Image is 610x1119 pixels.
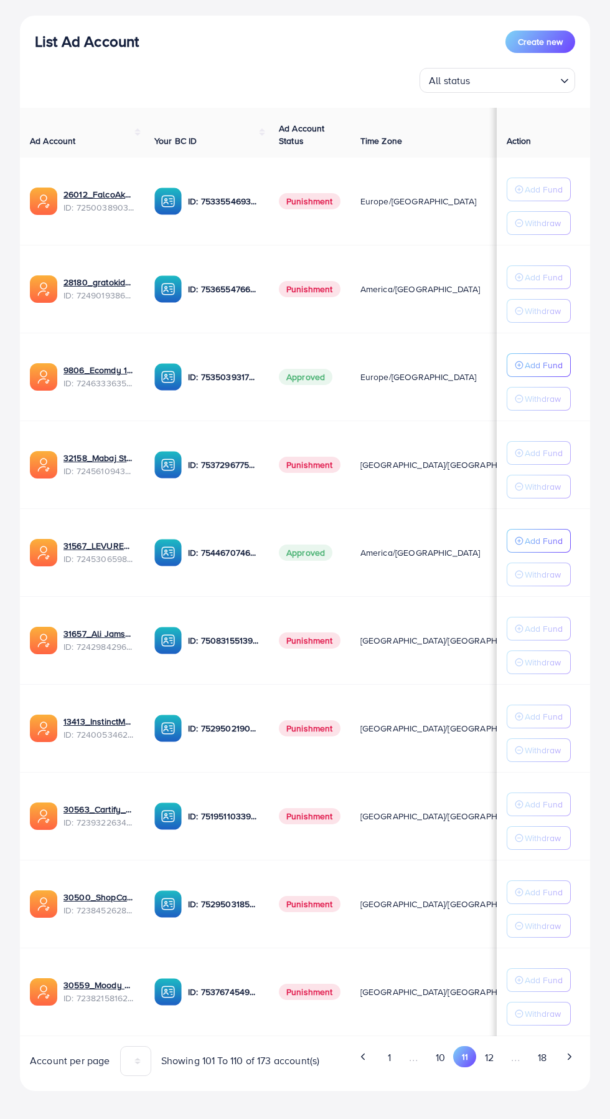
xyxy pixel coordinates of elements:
span: Punishment [279,632,340,649]
button: Withdraw [507,475,571,498]
img: ic-ads-acc.e4c84228.svg [30,627,57,654]
span: ID: 7246333635555901442 [63,377,134,389]
button: Add Fund [507,705,571,728]
div: <span class='underline'>9806_Ecomdy 19/6_1687168548503</span></br>7246333635555901442 [63,364,134,389]
span: Punishment [279,808,340,824]
p: Withdraw [525,216,561,231]
button: Go to page 1 [378,1046,400,1069]
span: [GEOGRAPHIC_DATA]/[GEOGRAPHIC_DATA] [360,898,533,910]
span: ID: 7238215816209006594 [63,992,134,1004]
p: Withdraw [525,391,561,406]
p: ID: 7536554766462222337 [188,282,259,297]
span: Approved [279,545,332,561]
button: Go to page 11 [453,1046,476,1067]
p: Withdraw [525,831,561,845]
button: Withdraw [507,738,571,762]
span: Ad Account Status [279,122,325,147]
img: ic-ba-acc.ded83a64.svg [154,715,182,742]
button: Withdraw [507,299,571,323]
img: ic-ba-acc.ded83a64.svg [154,275,182,303]
span: ID: 7240053462803709954 [63,728,134,741]
div: Search for option [420,68,575,93]
span: Create new [518,36,563,48]
button: Add Fund [507,178,571,201]
div: <span class='underline'>32158_Mabaj Store Shopify_1687000273672</span></br>7245610943655264257 [63,452,134,477]
button: Add Fund [507,265,571,289]
p: ID: 7544670746740654088 [188,545,259,560]
div: <span class='underline'>30500_ShopCamilo_1685333602640</span></br>7238452628680736770 [63,891,134,917]
input: Search for option [474,69,555,90]
p: Withdraw [525,918,561,933]
img: ic-ba-acc.ded83a64.svg [154,890,182,918]
h3: List Ad Account [35,32,139,50]
span: ID: 7242984296477114370 [63,640,134,653]
button: Withdraw [507,211,571,235]
span: [GEOGRAPHIC_DATA]/[GEOGRAPHIC_DATA] [360,810,533,822]
span: Punishment [279,457,340,473]
p: Add Fund [525,533,563,548]
img: ic-ads-acc.e4c84228.svg [30,539,57,566]
button: Withdraw [507,563,571,586]
span: ID: 7245306598044893186 [63,553,134,565]
span: Ad Account [30,135,76,147]
button: Go to page 18 [529,1046,555,1069]
div: <span class='underline'>28180_gratokidsec_1687793862218</span></br>7249019386420363265 [63,276,134,302]
div: <span class='underline'>26012_FalcoAkker_1688031239961</span></br>7250038903174971394 [63,188,134,214]
div: <span class='underline'>13413_InstinctMx_1685706307356</span></br>7240053462803709954 [63,715,134,741]
span: Punishment [279,896,340,912]
p: Add Fund [525,182,563,197]
a: 31657_Ali Jamshaid_1686388698267 [63,627,134,640]
div: <span class='underline'>31657_Ali Jamshaid_1686388698267</span></br>7242984296477114370 [63,627,134,653]
p: ID: 7529502190978285576 [188,721,259,736]
p: Add Fund [525,885,563,900]
button: Add Fund [507,529,571,553]
span: Time Zone [360,135,402,147]
img: ic-ba-acc.ded83a64.svg [154,539,182,566]
a: 30563_Cartify_1685536157359 [63,803,134,816]
iframe: Chat [557,1063,601,1110]
span: ID: 7238452628680736770 [63,904,134,917]
p: ID: 7537296775728840711 [188,457,259,472]
span: ID: 7250038903174971394 [63,201,134,214]
img: ic-ba-acc.ded83a64.svg [154,978,182,1006]
p: ID: 7535039317367029776 [188,369,259,384]
p: Withdraw [525,655,561,670]
span: Punishment [279,193,340,209]
p: Add Fund [525,797,563,812]
p: ID: 7533554693558468626 [188,194,259,209]
button: Add Fund [507,353,571,377]
p: Withdraw [525,743,561,758]
span: Europe/[GEOGRAPHIC_DATA] [360,371,477,383]
button: Add Fund [507,880,571,904]
span: America/[GEOGRAPHIC_DATA] [360,283,481,295]
p: ID: 7519511033980502024 [188,809,259,824]
ul: Pagination [315,1046,580,1069]
p: Add Fund [525,270,563,285]
a: 30559_Moody Pk Store_1685278454911 [63,979,134,991]
img: ic-ads-acc.e4c84228.svg [30,275,57,303]
a: 31567_LEVURETT_1686929408341 [63,540,134,552]
span: ID: 7239322634444406785 [63,816,134,829]
a: 28180_gratokidsec_1687793862218 [63,276,134,288]
a: 9806_Ecomdy 19/6_1687168548503 [63,364,134,376]
a: 30500_ShopCamilo_1685333602640 [63,891,134,903]
p: Withdraw [525,567,561,582]
button: Withdraw [507,826,571,850]
img: ic-ads-acc.e4c84228.svg [30,715,57,742]
div: <span class='underline'>30559_Moody Pk Store_1685278454911</span></br>7238215816209006594 [63,979,134,1004]
span: [GEOGRAPHIC_DATA]/[GEOGRAPHIC_DATA] [360,634,533,647]
button: Withdraw [507,1002,571,1026]
img: ic-ba-acc.ded83a64.svg [154,188,182,215]
span: Showing 101 To 110 of 173 account(s) [161,1054,320,1068]
img: ic-ads-acc.e4c84228.svg [30,802,57,830]
button: Add Fund [507,968,571,992]
img: ic-ads-acc.e4c84228.svg [30,890,57,918]
button: Create new [505,31,575,53]
a: 26012_FalcoAkker_1688031239961 [63,188,134,201]
p: Add Fund [525,973,563,988]
button: Withdraw [507,914,571,938]
p: Withdraw [525,303,561,318]
a: 32158_Mabaj Store Shopify_1687000273672 [63,452,134,464]
span: [GEOGRAPHIC_DATA]/[GEOGRAPHIC_DATA] [360,459,533,471]
span: ID: 7245610943655264257 [63,465,134,477]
